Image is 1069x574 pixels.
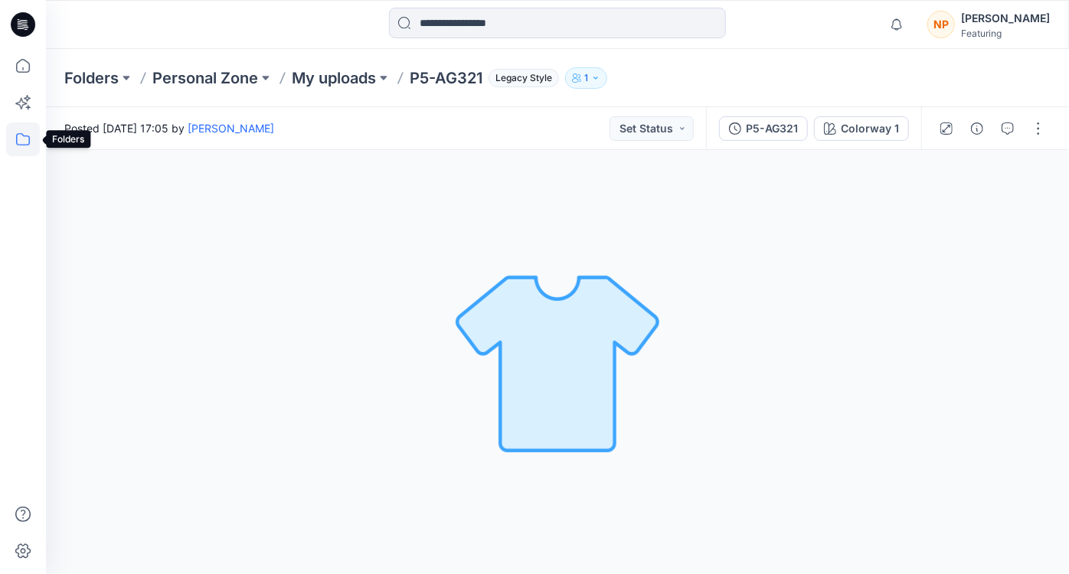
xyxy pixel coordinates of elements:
[961,28,1050,39] div: Featuring
[64,67,119,89] a: Folders
[927,11,955,38] div: NP
[841,120,899,137] div: Colorway 1
[292,67,376,89] a: My uploads
[961,9,1050,28] div: [PERSON_NAME]
[746,120,798,137] div: P5-AG321
[814,116,909,141] button: Colorway 1
[482,67,559,89] button: Legacy Style
[450,255,665,469] img: No Outline
[152,67,258,89] a: Personal Zone
[584,70,588,86] p: 1
[565,67,607,89] button: 1
[965,116,989,141] button: Details
[64,120,274,136] span: Posted [DATE] 17:05 by
[719,116,808,141] button: P5-AG321
[410,67,482,89] p: P5-AG321
[489,69,559,87] span: Legacy Style
[188,122,274,135] a: [PERSON_NAME]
